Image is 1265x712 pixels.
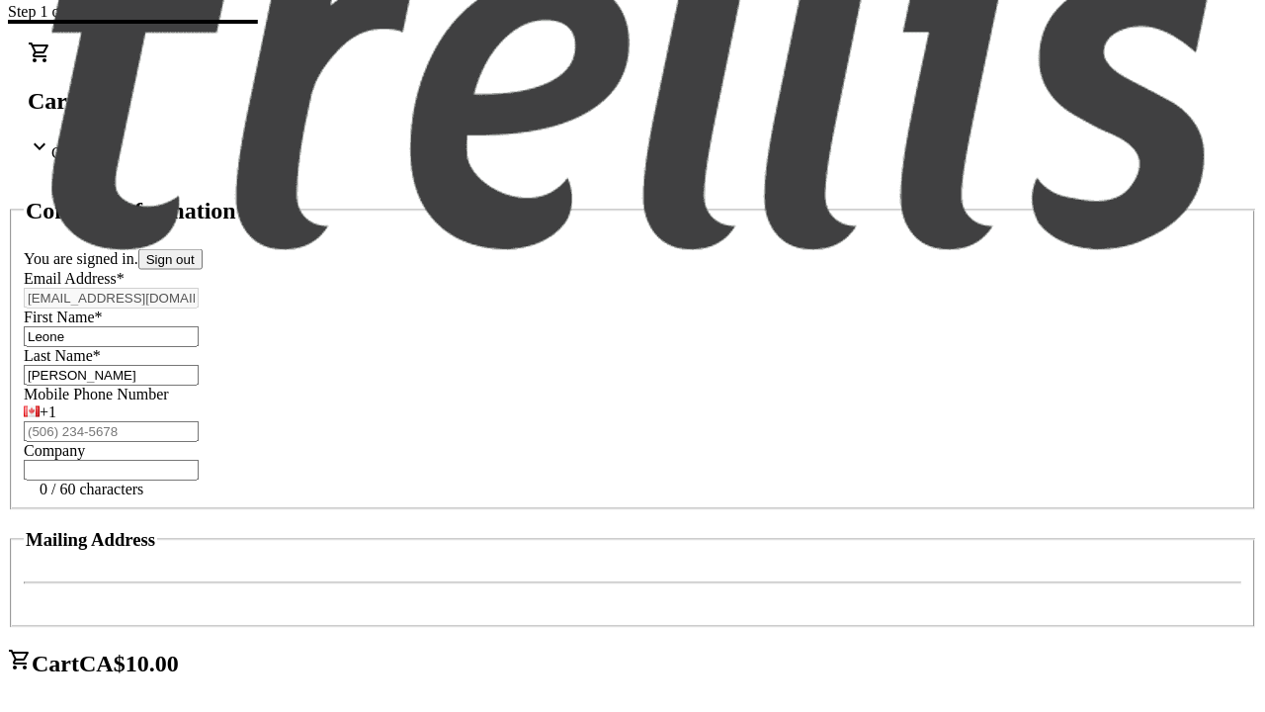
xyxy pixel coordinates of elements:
span: CA$10.00 [79,651,179,676]
input: (506) 234-5678 [24,421,199,442]
label: Mobile Phone Number [24,386,169,402]
label: Company [24,442,85,459]
tr-character-limit: 0 / 60 characters [40,481,143,497]
span: Cart [32,651,79,676]
h3: Mailing Address [26,529,155,551]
